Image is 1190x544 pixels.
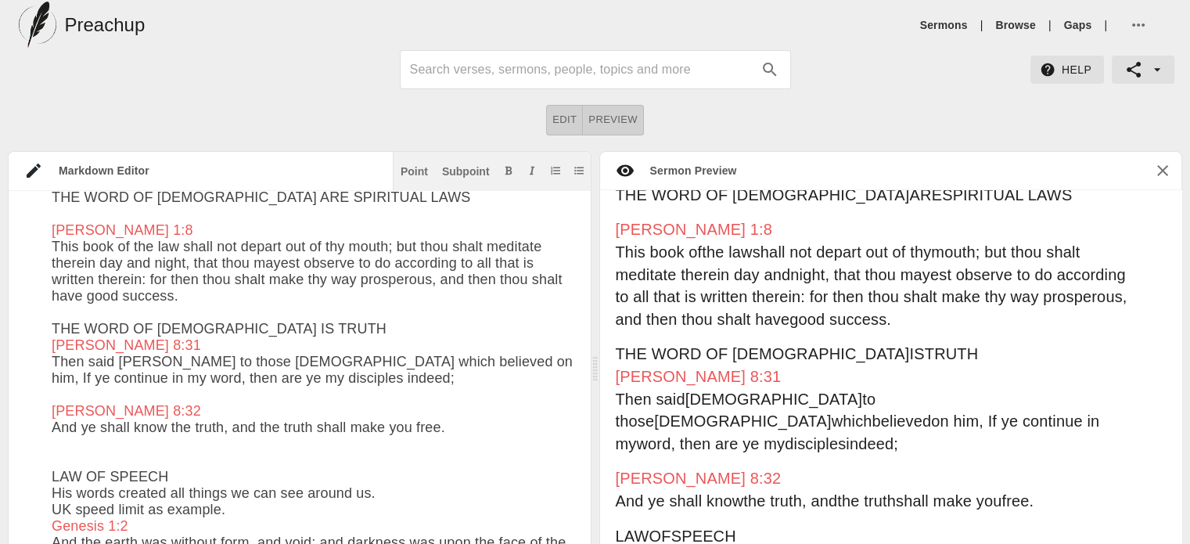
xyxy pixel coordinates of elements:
[552,111,577,129] span: Edit
[925,345,979,362] span: TRUTH
[571,163,587,178] button: Add unordered list
[790,266,825,283] span: night
[685,391,862,408] span: [DEMOGRAPHIC_DATA]
[995,17,1035,33] a: Browse
[829,311,886,328] span: success
[1064,17,1092,33] a: Gaps
[616,218,1131,330] p: This book of shall not depart out of thy ; but thou shalt meditate therein day and , that thou ma...
[546,105,644,135] div: text alignment
[397,163,431,178] button: Insert point
[1042,17,1058,33] li: |
[442,166,490,177] div: Subpoint
[942,186,1023,204] span: SPIRITUAL
[43,163,393,178] div: Markdown Editor
[920,17,968,33] a: Sermons
[743,492,802,510] span: the truth
[1028,186,1073,204] span: LAWS
[616,221,772,238] span: [PERSON_NAME] 1:8
[401,166,428,177] div: Point
[1043,60,1091,80] span: Help
[616,186,910,204] span: THE WORD OF [DEMOGRAPHIC_DATA]
[789,311,825,328] span: good
[1030,56,1104,85] button: Help
[1001,492,1029,510] span: free
[616,467,1131,512] p: And ye shall know , and shall make you .
[546,105,583,135] button: Edit
[501,163,516,178] button: Add bold text
[616,184,1131,207] p: ARE
[654,413,831,430] span: [DEMOGRAPHIC_DATA]
[974,17,990,33] li: |
[583,105,644,135] button: Preview
[753,52,787,87] button: search
[439,163,493,178] button: Subpoint
[635,163,737,178] div: Sermon Preview
[548,163,563,178] button: Add ordered list
[616,345,910,362] span: THE WORD OF [DEMOGRAPHIC_DATA]
[1098,17,1113,33] li: |
[19,2,56,49] img: preachup-logo.png
[616,343,1131,455] p: IS Then said to those which on him, If ye continue in my , then are ye my indeed;
[872,413,932,430] span: believed
[636,435,670,452] span: word
[837,492,896,510] span: the truth
[616,470,782,487] span: [PERSON_NAME] 8:32
[588,111,638,129] span: Preview
[616,368,782,385] span: [PERSON_NAME] 8:31
[64,13,145,38] h5: Preachup
[702,243,752,261] span: the law
[410,57,753,82] input: Search sermons
[931,243,975,261] span: mouth
[785,435,846,452] span: disciples
[524,163,540,178] button: Add italic text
